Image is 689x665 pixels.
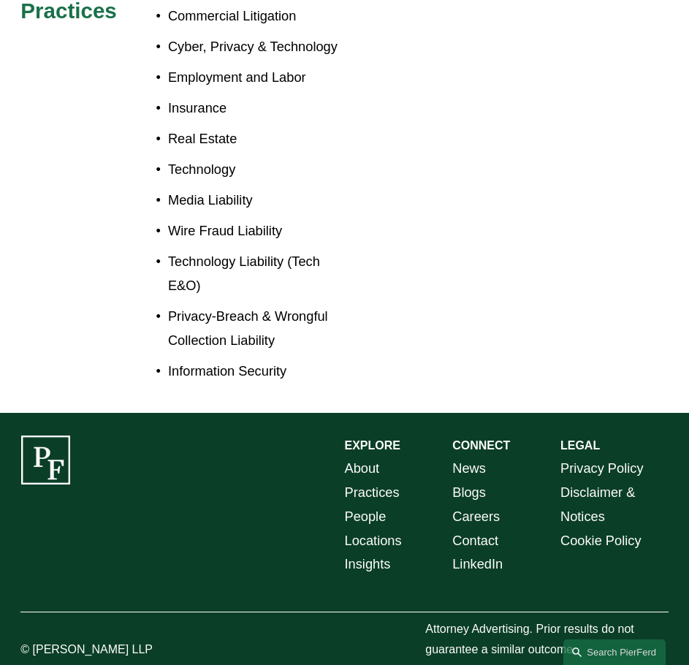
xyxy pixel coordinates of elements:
[168,66,345,90] p: Employment and Labor
[168,189,345,213] p: Media Liability
[168,4,345,28] p: Commercial Litigation
[452,439,510,452] strong: CONNECT
[560,481,669,529] a: Disclaimer & Notices
[168,360,345,384] p: Information Security
[168,219,345,243] p: Wire Fraud Liability
[560,457,644,481] a: Privacy Policy
[345,505,387,529] a: People
[20,639,156,661] p: © [PERSON_NAME] LLP
[168,96,345,121] p: Insurance
[560,529,642,553] a: Cookie Policy
[563,639,666,665] a: Search this site
[168,127,345,151] p: Real Estate
[345,552,391,577] a: Insights
[452,552,503,577] a: LinkedIn
[168,35,345,59] p: Cyber, Privacy & Technology
[168,158,345,182] p: Technology
[345,481,400,505] a: Practices
[425,619,668,661] p: Attorney Advertising. Prior results do not guarantee a similar outcome.
[560,439,600,452] strong: LEGAL
[452,457,486,481] a: News
[345,457,380,481] a: About
[452,481,486,505] a: Blogs
[345,529,402,553] a: Locations
[168,305,345,353] p: Privacy-Breach & Wrongful Collection Liability
[168,250,345,298] p: Technology Liability (Tech E&O)
[452,529,498,553] a: Contact
[452,505,500,529] a: Careers
[345,439,400,452] strong: EXPLORE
